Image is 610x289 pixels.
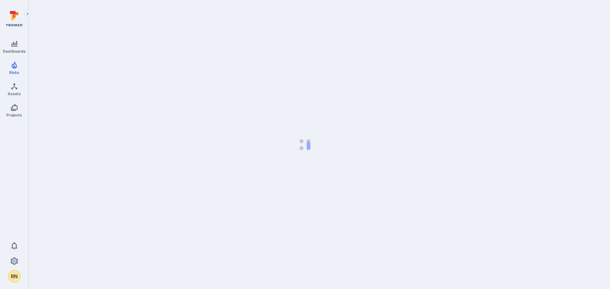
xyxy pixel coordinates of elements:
span: Dashboards [3,49,26,54]
span: Projects [6,113,22,117]
button: RN [8,270,21,283]
i: Expand navigation menu [25,11,30,17]
span: Risks [9,70,19,75]
div: Ravi Nagesh [8,270,21,283]
button: Expand navigation menu [24,10,31,18]
span: Assets [8,91,21,96]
